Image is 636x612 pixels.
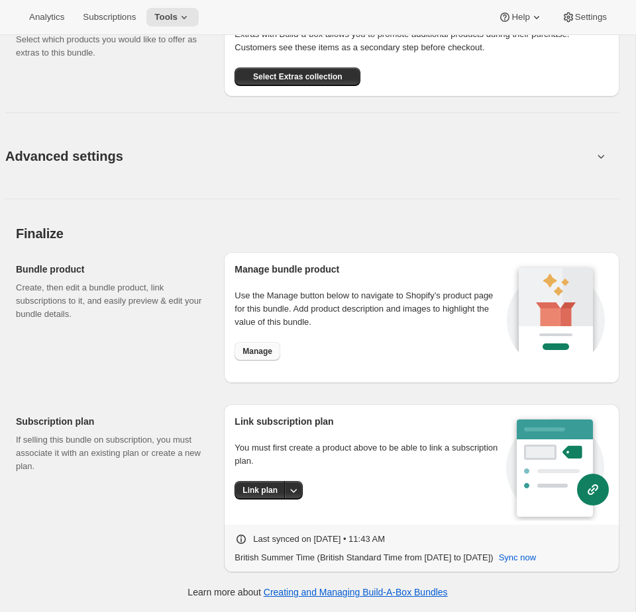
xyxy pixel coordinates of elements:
[242,485,278,496] span: Link plan
[235,441,506,468] p: You must first create a product above to be able to link a subscription plan.
[235,28,609,54] p: Extras with Build-a-box allows you to promote additional products during their purchase. Customer...
[5,146,123,167] span: Advanced settings
[21,8,72,26] button: Analytics
[16,281,203,321] p: Create, then edit a bundle product, link subscriptions to it, and easily preview & edit your bund...
[235,342,280,361] button: Manage
[75,8,144,26] button: Subscriptions
[253,71,343,82] span: Select Extras collection
[235,551,493,564] p: British Summer Time (British Standard Time from [DATE] to [DATE])
[16,415,203,428] h2: Subscription plan
[264,587,448,597] a: Creating and Managing Build-A-Box Bundles
[235,289,503,329] p: Use the Manage button below to navigate to Shopify’s product page for this bundle. Add product de...
[16,433,203,473] p: If selling this bundle on subscription, you must associate it with an existing plan or create a n...
[16,33,203,60] p: Select which products you would like to offer as extras to this bundle.
[235,415,506,428] h2: Link subscription plan
[511,12,529,22] span: Help
[187,586,447,599] p: Learn more about
[253,533,385,546] p: Last synced on [DATE] • 11:43 AM
[29,12,64,22] span: Analytics
[235,67,360,86] button: Select Extras collection
[499,551,536,564] span: Sync now
[491,547,544,568] button: Sync now
[16,226,619,241] h2: Finalize
[575,12,607,22] span: Settings
[284,481,303,500] button: More actions
[83,12,136,22] span: Subscriptions
[554,8,615,26] button: Settings
[235,481,286,500] button: Link plan
[16,263,203,276] h2: Bundle product
[235,263,503,276] h2: Manage bundle product
[154,12,178,22] span: Tools
[490,8,551,26] button: Help
[242,346,272,357] span: Manage
[146,8,199,26] button: Tools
